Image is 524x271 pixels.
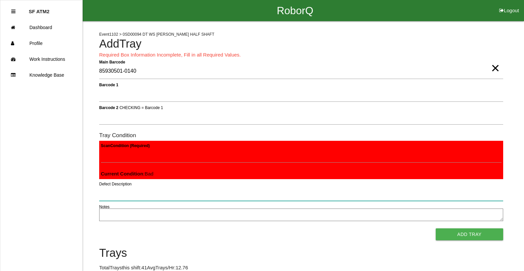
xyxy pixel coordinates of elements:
a: Work Instructions [0,51,82,67]
a: Dashboard [0,19,82,35]
label: Notes [99,204,109,210]
p: Required Box Information Incomplete, Fill in all Required Values. [99,51,503,59]
b: Scan Condition (Required) [101,143,150,148]
b: Barcode 2 [99,105,118,110]
a: Profile [0,35,82,51]
b: Barcode 1 [99,82,118,87]
div: Close [11,4,16,19]
span: Clear Input [491,55,500,68]
input: Required [99,64,503,79]
h6: Tray Condition [99,132,503,138]
h4: Trays [99,247,503,259]
h4: Add Tray [99,38,503,50]
b: Current Condition [101,171,143,176]
span: CHECKING = Barcode 1 [119,105,163,110]
p: SF ATM2 [29,4,50,14]
label: Defect Description [99,181,132,187]
span: Event 1102 > 0SD00094 DT WS [PERSON_NAME] HALF SHAFT [99,32,214,37]
button: Add Tray [436,228,503,240]
a: Knowledge Base [0,67,82,83]
b: Main Barcode [99,59,125,64]
span: : Bad [101,171,153,176]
